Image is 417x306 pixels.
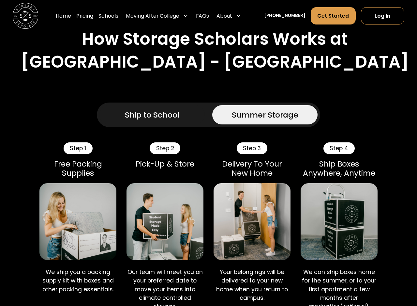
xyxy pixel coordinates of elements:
div: Ship Boxes Anywhere, Anytime [301,159,378,178]
a: Pricing [76,7,93,25]
div: Moving After College [126,12,179,20]
img: Storage Scholars main logo [13,3,38,29]
div: Step 4 [323,142,355,154]
img: Shipping Storage Scholars boxes. [301,183,378,260]
p: We ship you a packing supply kit with boxes and other packing essentials. [39,268,116,294]
div: Step 2 [150,142,180,154]
a: Log In [361,7,404,24]
a: [PHONE_NUMBER] [264,13,305,20]
a: Get Started [311,7,356,24]
div: Moving After College [123,7,191,25]
div: Ship to School [125,109,179,121]
div: Delivery To Your New Home [214,159,290,178]
div: About [216,12,232,20]
h2: [GEOGRAPHIC_DATA] - [GEOGRAPHIC_DATA] [21,52,409,72]
a: Home [56,7,71,25]
p: Your belongings will be delivered to your new home when you return to campus. [214,268,290,302]
img: Storage Scholars delivery. [214,183,290,260]
div: Free Packing Supplies [39,159,116,178]
img: Storage Scholars pick up. [127,183,203,260]
div: Summer Storage [232,109,298,121]
img: Packing a Storage Scholars box. [39,183,116,260]
div: Pick-Up & Store [127,159,203,169]
a: FAQs [196,7,209,25]
div: Step 1 [64,142,93,154]
h2: How Storage Scholars Works at [82,29,348,49]
div: About [214,7,244,25]
a: Schools [98,7,118,25]
div: Step 3 [237,142,267,154]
